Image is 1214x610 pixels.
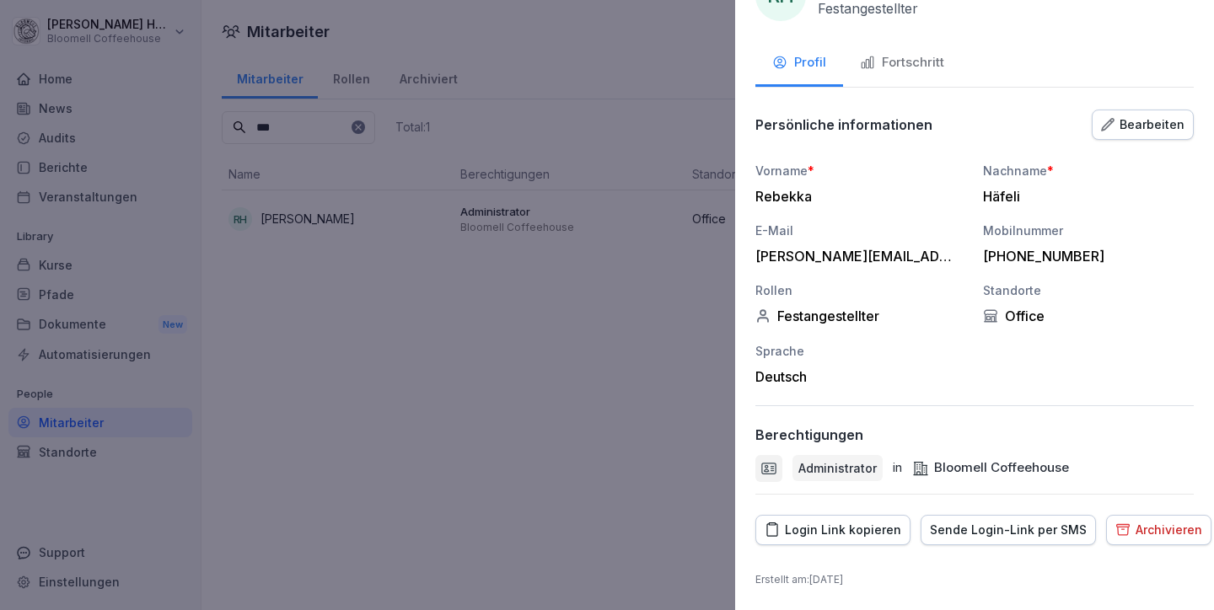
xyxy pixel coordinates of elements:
[1092,110,1194,140] button: Bearbeiten
[755,572,1194,587] p: Erstellt am : [DATE]
[983,308,1194,324] div: Office
[843,41,961,87] button: Fortschritt
[755,188,958,205] div: Rebekka
[983,248,1185,265] div: [PHONE_NUMBER]
[1101,115,1184,134] div: Bearbeiten
[983,281,1194,299] div: Standorte
[860,53,944,72] div: Fortschritt
[983,188,1185,205] div: Häfeli
[930,521,1087,539] div: Sende Login-Link per SMS
[1106,515,1211,545] button: Archivieren
[755,515,910,545] button: Login Link kopieren
[755,248,958,265] div: [PERSON_NAME][EMAIL_ADDRESS][DOMAIN_NAME]
[1115,521,1202,539] div: Archivieren
[755,426,863,443] p: Berechtigungen
[798,459,877,477] p: Administrator
[921,515,1096,545] button: Sende Login-Link per SMS
[772,53,826,72] div: Profil
[893,458,902,478] p: in
[755,308,966,324] div: Festangestellter
[755,162,966,179] div: Vorname
[755,368,966,385] div: Deutsch
[765,521,901,539] div: Login Link kopieren
[983,162,1194,179] div: Nachname
[755,116,932,133] p: Persönliche informationen
[755,41,843,87] button: Profil
[912,458,1069,478] div: Bloomell Coffeehouse
[983,222,1194,239] div: Mobilnummer
[755,281,966,299] div: Rollen
[755,222,966,239] div: E-Mail
[755,342,966,360] div: Sprache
